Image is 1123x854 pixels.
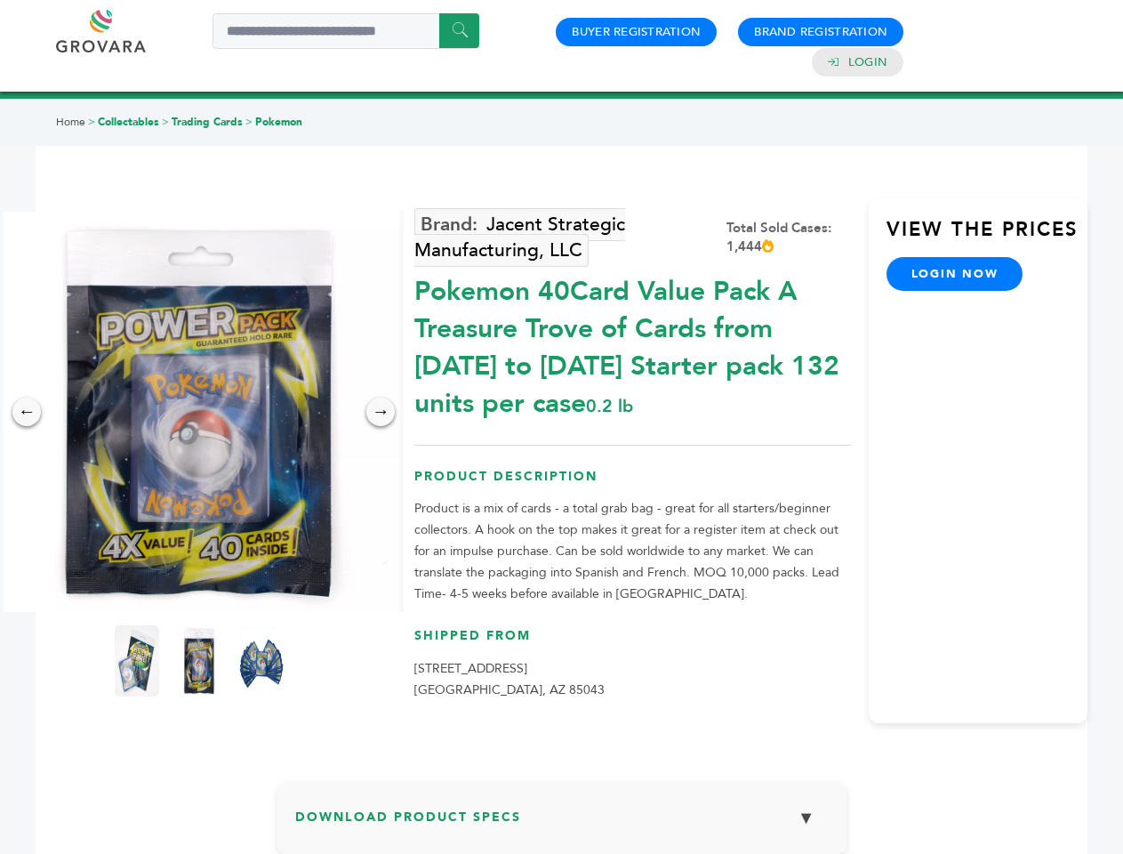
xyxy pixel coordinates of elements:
a: Login [848,54,887,70]
div: → [366,398,395,426]
img: Pokemon 40-Card Value Pack – A Treasure Trove of Cards from 1996 to 2024 - Starter pack! 132 unit... [115,625,159,697]
h3: Product Description [414,468,851,499]
img: Pokemon 40-Card Value Pack – A Treasure Trove of Cards from 1996 to 2024 - Starter pack! 132 unit... [239,625,284,697]
a: Trading Cards [172,115,243,129]
img: Pokemon 40-Card Value Pack – A Treasure Trove of Cards from 1996 to 2024 - Starter pack! 132 unit... [177,625,221,697]
a: Jacent Strategic Manufacturing, LLC [414,208,625,267]
span: > [162,115,169,129]
h3: Shipped From [414,627,851,658]
p: [STREET_ADDRESS] [GEOGRAPHIC_DATA], AZ 85043 [414,658,851,701]
input: Search a product or brand... [213,13,479,49]
a: Home [56,115,85,129]
span: > [245,115,253,129]
a: Collectables [98,115,159,129]
div: Total Sold Cases: 1,444 [726,219,851,256]
span: > [88,115,95,129]
a: Pokemon [255,115,302,129]
button: ▼ [784,799,829,837]
div: Pokemon 40Card Value Pack A Treasure Trove of Cards from [DATE] to [DATE] Starter pack 132 units ... [414,264,851,423]
a: Brand Registration [754,24,887,40]
a: login now [886,257,1023,291]
h3: View the Prices [886,216,1087,257]
div: ← [12,398,41,426]
a: Buyer Registration [572,24,701,40]
h3: Download Product Specs [295,799,829,850]
p: Product is a mix of cards - a total grab bag - great for all starters/beginner collectors. A hook... [414,498,851,605]
span: 0.2 lb [586,394,633,418]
